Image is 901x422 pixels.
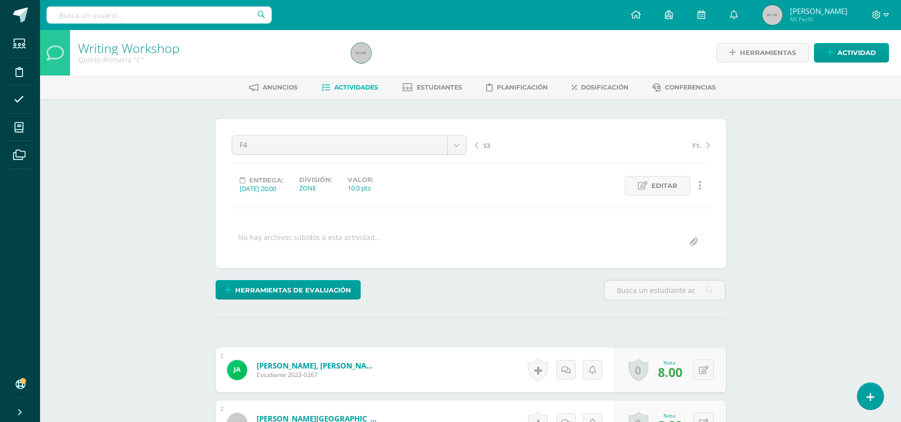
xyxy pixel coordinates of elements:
[249,176,283,184] span: Entrega:
[240,135,440,154] span: F4
[299,176,332,183] label: División:
[762,5,782,25] img: 45x45
[658,363,682,380] span: 8.00
[78,39,180,56] a: Writing Workshop
[497,83,548,91] span: Planificación
[658,359,682,366] div: Nota:
[651,176,677,195] span: Editar
[604,280,725,300] input: Busca un estudiante aquí...
[475,140,592,150] a: S3
[837,43,876,62] span: Actividad
[348,176,373,183] label: Valor:
[402,79,462,95] a: Estudiantes
[790,15,847,23] span: Mi Perfil
[486,79,548,95] a: Planificación
[257,370,377,379] span: Estudiante 2023-0267
[322,79,378,95] a: Actividades
[652,79,716,95] a: Conferencias
[249,79,298,95] a: Anuncios
[78,41,339,55] h1: Writing Workshop
[238,232,381,252] div: No hay archivos subidos a esta actividad...
[716,43,809,62] a: Herramientas
[47,6,272,23] input: Busca un usuario...
[581,83,628,91] span: Dosificación
[78,55,339,64] div: Quinto Primaria 'C'
[592,140,710,150] a: F1.
[658,412,682,419] div: Nota:
[628,358,648,381] a: 0
[814,43,889,62] a: Actividad
[216,280,361,299] a: Herramientas de evaluación
[240,184,283,193] div: [DATE] 20:00
[232,135,466,154] a: F4
[483,141,490,150] span: S3
[572,79,628,95] a: Dosificación
[417,83,462,91] span: Estudiantes
[299,183,332,192] div: ZONE
[740,43,796,62] span: Herramientas
[692,141,701,150] span: F1.
[235,281,351,299] span: Herramientas de evaluación
[665,83,716,91] span: Conferencias
[227,360,247,380] img: cde81b1a0bf970c34fdf3b24456fef5f.png
[790,6,847,16] span: [PERSON_NAME]
[257,360,377,370] a: [PERSON_NAME], [PERSON_NAME]
[334,83,378,91] span: Actividades
[263,83,298,91] span: Anuncios
[348,183,373,192] div: 10.0 pts
[351,43,371,63] img: 45x45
